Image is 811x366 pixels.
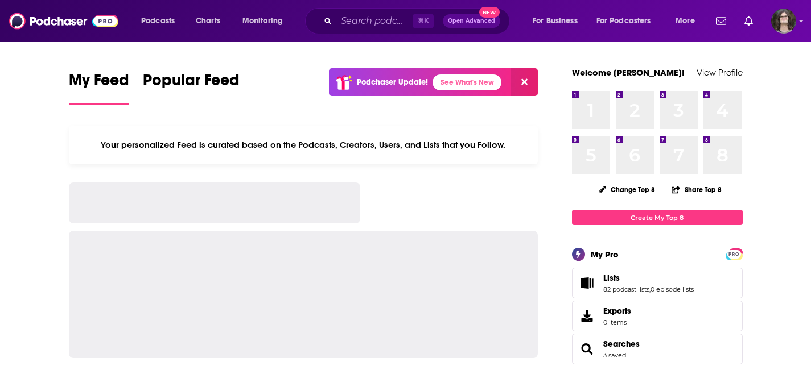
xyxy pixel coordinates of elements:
[596,13,651,29] span: For Podcasters
[603,273,694,283] a: Lists
[727,249,741,258] a: PRO
[572,301,743,331] a: Exports
[357,77,428,87] p: Podchaser Update!
[572,268,743,298] span: Lists
[413,14,434,28] span: ⌘ K
[572,67,685,78] a: Welcome [PERSON_NAME]!
[572,334,743,364] span: Searches
[603,339,640,349] a: Searches
[196,13,220,29] span: Charts
[443,14,500,28] button: Open AdvancedNew
[525,12,592,30] button: open menu
[576,341,599,357] a: Searches
[676,13,695,29] span: More
[711,11,731,31] a: Show notifications dropdown
[603,306,631,316] span: Exports
[671,178,722,201] button: Share Top 8
[533,13,578,29] span: For Business
[242,13,283,29] span: Monitoring
[668,12,709,30] button: open menu
[771,9,796,34] span: Logged in as jack14248
[234,12,298,30] button: open menu
[603,351,626,359] a: 3 saved
[651,285,694,293] a: 0 episode lists
[589,12,668,30] button: open menu
[143,70,240,97] span: Popular Feed
[316,8,521,34] div: Search podcasts, credits, & more...
[133,12,190,30] button: open menu
[603,285,649,293] a: 82 podcast lists
[727,250,741,259] span: PRO
[592,182,662,197] button: Change Top 8
[69,70,129,97] span: My Feed
[433,74,501,90] a: See What's New
[479,7,500,18] span: New
[572,210,743,225] a: Create My Top 8
[576,275,599,291] a: Lists
[649,285,651,293] span: ,
[448,18,495,24] span: Open Advanced
[69,126,538,164] div: Your personalized Feed is curated based on the Podcasts, Creators, Users, and Lists that you Follow.
[188,12,227,30] a: Charts
[141,13,175,29] span: Podcasts
[771,9,796,34] button: Show profile menu
[740,11,758,31] a: Show notifications dropdown
[69,70,129,105] a: My Feed
[603,318,631,326] span: 0 items
[771,9,796,34] img: User Profile
[603,273,620,283] span: Lists
[143,70,240,105] a: Popular Feed
[591,249,619,260] div: My Pro
[576,308,599,324] span: Exports
[697,67,743,78] a: View Profile
[336,12,413,30] input: Search podcasts, credits, & more...
[9,10,118,32] img: Podchaser - Follow, Share and Rate Podcasts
